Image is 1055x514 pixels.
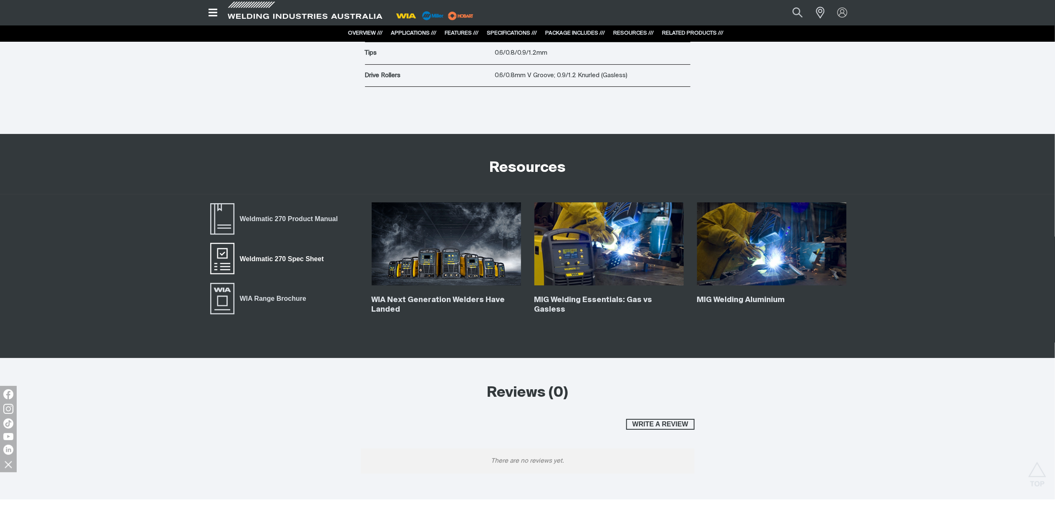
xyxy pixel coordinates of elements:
p: Tips [365,48,491,58]
a: PACKAGE INCLUDES /// [546,30,605,36]
h2: Resources [489,159,566,177]
img: TikTok [3,418,13,428]
a: WIA Range Brochure [209,282,312,315]
input: Product name or item number... [773,3,811,22]
a: MIG Welding Aluminium [697,296,785,304]
span: Weldmatic 270 Product Manual [234,214,343,224]
a: APPLICATIONS /// [391,30,437,36]
button: Write a review [626,419,695,430]
img: YouTube [3,433,13,440]
a: Weldmatic 270 Product Manual [209,202,343,236]
span: WIA Range Brochure [234,293,312,304]
a: MIG Welding Essentials: Gas vs Gasless [534,296,652,313]
span: Write a review [627,419,694,430]
img: LinkedIn [3,445,13,455]
button: Scroll to top [1028,462,1047,481]
img: MIG Welding Aluminium [697,202,846,286]
a: miller [446,13,476,19]
h2: Reviews (0) [361,384,695,402]
a: RELATED PRODUCTS /// [662,30,724,36]
button: Search products [783,3,812,22]
p: Drive Rollers [365,71,491,81]
a: FEATURES /// [445,30,479,36]
span: Weldmatic 270 Spec Sheet [234,253,329,264]
img: miller [446,10,476,22]
a: WIA Next Generation Welders Have Landed [372,296,505,313]
img: Facebook [3,389,13,399]
img: WIA Next Generation Welders Have Landed [372,202,521,286]
a: SPECIFICATIONS /// [487,30,537,36]
a: RESOURCES /// [614,30,654,36]
img: hide socials [1,457,15,471]
p: 0.6/0.8mm V Groove; 0.9/1.2 Knurled (Gasless) [495,71,690,81]
img: MIG welding essentials: Gas vs gasless [534,202,684,286]
img: Instagram [3,404,13,414]
a: OVERVIEW /// [348,30,383,36]
p: There are no reviews yet. [361,448,695,474]
p: 0.6/0.8/0.9/1.2mm [495,48,690,58]
a: Weldmatic 270 Spec Sheet [209,242,329,275]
